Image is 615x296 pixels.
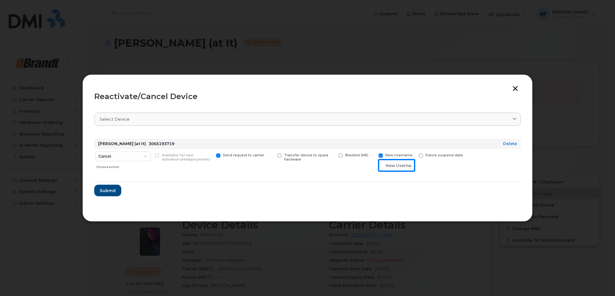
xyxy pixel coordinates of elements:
span: New Username [385,153,412,157]
span: Send request to carrier [223,153,264,157]
a: Select device [94,113,521,126]
strong: [PERSON_NAME] (at It) [98,141,146,146]
a: Delete [503,141,517,146]
input: Transfer device to spare hardware [270,153,273,157]
input: Blacklist IMEI [331,153,334,157]
span: Submit [100,188,116,194]
span: Select device [100,116,130,122]
span: Available for new activations/redeployments [162,153,210,162]
input: Available for new activations/redeployments [147,153,151,157]
input: Send request to carrier [208,153,212,157]
input: New Username [379,160,415,171]
span: Transfer device to spare hardware [284,153,328,162]
span: Future suspend date [426,153,463,157]
input: New Username [371,153,374,157]
span: 3065193719 [149,141,174,146]
input: Future suspend date [411,153,414,157]
button: Submit [94,185,121,196]
div: Choose action [96,162,151,170]
span: Blacklist IMEI [345,153,368,157]
div: Reactivate/Cancel Device [94,93,521,100]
